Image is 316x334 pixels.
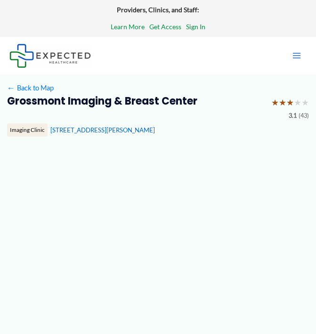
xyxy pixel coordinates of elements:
span: ★ [301,95,309,111]
span: ★ [279,95,286,111]
span: ★ [294,95,301,111]
h2: Grossmont Imaging & Breast Center [7,95,265,108]
span: (43) [299,110,309,122]
span: ★ [271,95,279,111]
a: ←Back to Map [7,81,54,94]
a: Learn More [111,21,145,33]
div: Imaging Clinic [7,123,48,137]
a: [STREET_ADDRESS][PERSON_NAME] [50,126,155,134]
span: ← [7,84,16,92]
a: Sign In [186,21,205,33]
a: Get Access [149,21,181,33]
img: Expected Healthcare Logo - side, dark font, small [9,44,91,68]
span: ★ [286,95,294,111]
span: 3.1 [289,110,297,122]
strong: Providers, Clinics, and Staff: [117,6,199,14]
